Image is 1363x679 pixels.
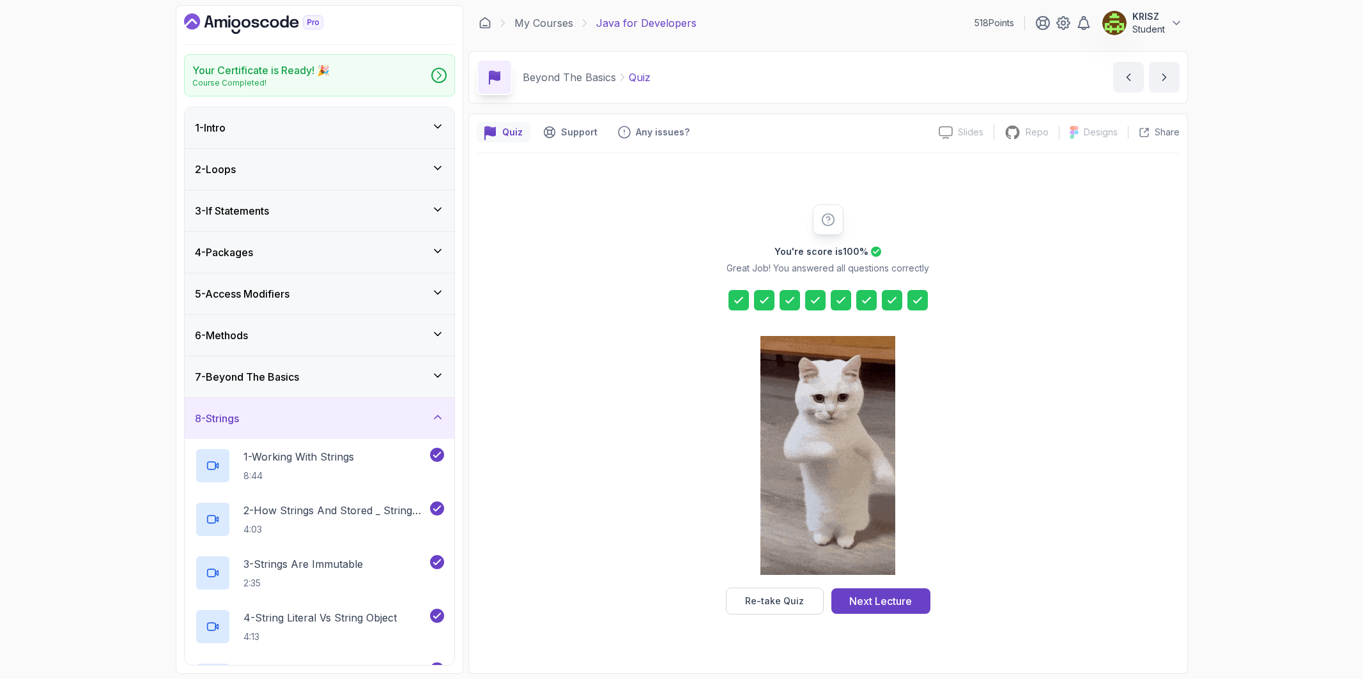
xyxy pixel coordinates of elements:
p: Great Job! You answered all questions correctly [727,262,929,275]
img: user profile image [1102,11,1127,35]
p: Quiz [502,126,523,139]
img: cool-cat [760,336,895,575]
a: My Courses [514,15,573,31]
button: 6-Methods [185,315,454,356]
h3: 7 - Beyond The Basics [195,369,299,385]
p: Beyond The Basics [523,70,616,85]
button: Re-take Quiz [726,588,824,614]
p: Course Completed! [192,78,330,88]
p: 518 Points [974,17,1014,29]
a: Dashboard [184,13,353,34]
button: Next Lecture [831,588,930,614]
h3: 3 - If Statements [195,203,269,218]
a: Dashboard [479,17,491,29]
p: Student [1132,23,1165,36]
div: Next Lecture [849,593,912,609]
p: Any issues? [636,126,689,139]
button: 3-Strings Are Immutable2:35 [195,555,444,591]
h3: 6 - Methods [195,328,248,343]
button: Support button [535,122,605,142]
p: 4 - String Literal Vs String Object [243,610,397,625]
button: user profile imageKRISZStudent [1102,10,1183,36]
h3: 5 - Access Modifiers [195,286,289,301]
p: KRISZ [1132,10,1165,23]
button: 8-Strings [185,398,454,439]
p: 1 - Working With Strings [243,449,354,464]
h3: 4 - Packages [195,245,253,260]
button: 7-Beyond The Basics [185,356,454,397]
button: 3-If Statements [185,190,454,231]
button: 2-Loops [185,149,454,190]
button: previous content [1113,62,1144,93]
button: 1-Intro [185,107,454,148]
h3: 2 - Loops [195,162,236,177]
h3: 8 - Strings [195,411,239,426]
p: 4:03 [243,523,427,536]
button: 5-Access Modifiers [185,273,454,314]
h2: Your Certificate is Ready! 🎉 [192,63,330,78]
p: Repo [1026,126,1049,139]
button: Feedback button [610,122,697,142]
button: next content [1149,62,1180,93]
button: 4-String Literal Vs String Object4:13 [195,609,444,645]
p: Designs [1084,126,1118,139]
h2: You're score is 100 % [774,245,868,258]
p: Support [561,126,597,139]
button: quiz button [477,122,530,142]
a: Your Certificate is Ready! 🎉Course Completed! [184,54,455,96]
p: Slides [958,126,983,139]
p: 4:13 [243,630,397,643]
p: 3 - Strings Are Immutable [243,556,363,572]
h3: 1 - Intro [195,120,226,135]
p: 2:35 [243,577,363,590]
div: Re-take Quiz [745,595,804,607]
p: 5 - Comparing Strings With == [243,664,386,679]
p: 8:44 [243,469,354,482]
p: Java for Developers [596,15,697,31]
p: Share [1155,126,1180,139]
button: 4-Packages [185,232,454,273]
button: 2-How Strings And Stored _ String Pool4:03 [195,501,444,537]
p: 2 - How Strings And Stored _ String Pool [243,503,427,518]
button: Share [1128,126,1180,139]
button: 1-Working With Strings8:44 [195,448,444,484]
p: Quiz [629,70,651,85]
